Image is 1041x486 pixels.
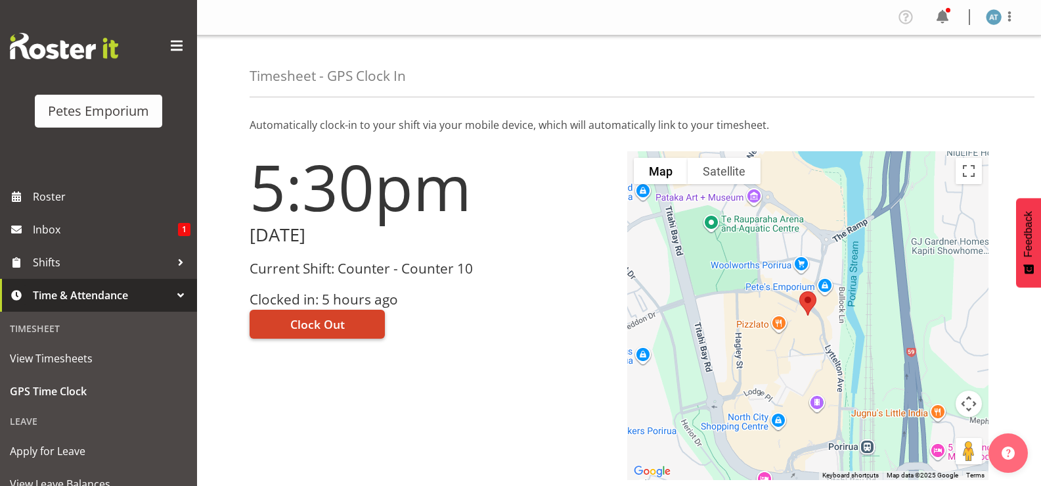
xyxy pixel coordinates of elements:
span: Shifts [33,253,171,272]
button: Toggle fullscreen view [956,158,982,184]
button: Feedback - Show survey [1016,198,1041,287]
h4: Timesheet - GPS Clock In [250,68,406,84]
div: Timesheet [3,315,194,342]
span: Map data ©2025 Google [887,472,958,479]
div: Petes Emporium [48,101,149,121]
span: Inbox [33,220,178,239]
img: help-xxl-2.png [1002,447,1015,460]
span: View Timesheets [10,349,187,368]
img: alex-micheal-taniwha5364.jpg [986,9,1002,25]
span: Roster [33,187,190,207]
img: Rosterit website logo [10,33,118,59]
p: Automatically clock-in to your shift via your mobile device, which will automatically link to you... [250,117,988,133]
a: Terms (opens in new tab) [966,472,985,479]
button: Keyboard shortcuts [822,471,879,480]
h2: [DATE] [250,225,611,245]
a: GPS Time Clock [3,375,194,408]
a: View Timesheets [3,342,194,375]
button: Show satellite imagery [688,158,761,184]
img: Google [631,463,674,480]
div: Leave [3,408,194,435]
span: Feedback [1023,211,1034,257]
span: Time & Attendance [33,285,171,305]
span: GPS Time Clock [10,381,187,401]
button: Show street map [634,158,688,184]
span: Clock Out [290,316,345,333]
a: Open this area in Google Maps (opens a new window) [631,463,674,480]
a: Apply for Leave [3,435,194,468]
button: Drag Pegman onto the map to open Street View [956,438,982,464]
h1: 5:30pm [250,151,611,222]
span: Apply for Leave [10,441,187,461]
h3: Clocked in: 5 hours ago [250,292,611,307]
button: Map camera controls [956,391,982,417]
span: 1 [178,223,190,236]
button: Clock Out [250,310,385,339]
h3: Current Shift: Counter - Counter 10 [250,261,611,276]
